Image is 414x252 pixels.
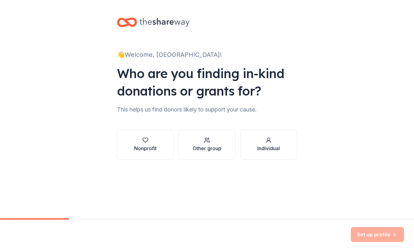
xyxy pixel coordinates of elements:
div: 👋 Welcome, [GEOGRAPHIC_DATA]! [117,50,297,60]
div: Other group [193,145,221,152]
div: This helps us find donors likely to support your cause. [117,105,297,115]
button: Other group [179,130,235,160]
div: Individual [257,145,280,152]
button: Individual [240,130,297,160]
button: Nonprofit [117,130,174,160]
div: Nonprofit [134,145,157,152]
div: Who are you finding in-kind donations or grants for? [117,65,297,100]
